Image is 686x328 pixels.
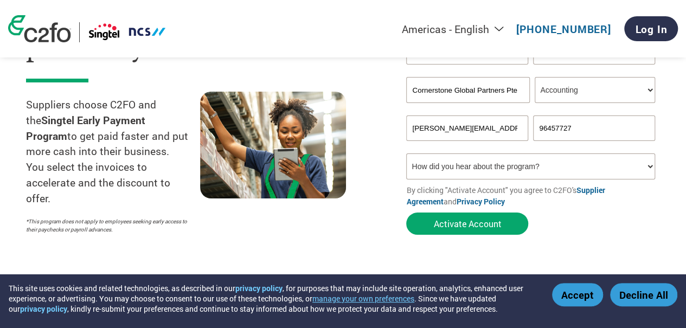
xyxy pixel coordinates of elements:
div: Invalid company name or company name is too long [406,104,655,111]
a: privacy policy [20,304,67,314]
p: *This program does not apply to employees seeking early access to their paychecks or payroll adva... [26,217,189,234]
div: Invalid last name or last name is too long [533,66,655,73]
input: Invalid Email format [406,115,528,141]
div: Inavlid Email Address [406,142,528,149]
strong: Singtel Early Payment Program [26,113,145,143]
a: Log In [624,16,678,41]
button: Accept [552,283,603,306]
p: Suppliers choose C2FO and the to get paid faster and put more cash into their business. You selec... [26,97,200,207]
select: Title/Role [535,77,655,103]
input: Your company name* [406,77,529,103]
button: Decline All [610,283,677,306]
a: privacy policy [235,283,283,293]
a: [PHONE_NUMBER] [516,22,611,36]
div: Inavlid Phone Number [533,142,655,149]
img: c2fo logo [8,15,71,42]
a: Privacy Policy [456,196,504,207]
a: Supplier Agreement [406,185,605,207]
div: Invalid first name or first name is too long [406,66,528,73]
p: By clicking "Activate Account" you agree to C2FO's and [406,184,660,207]
input: Phone* [533,115,655,141]
img: Singtel [88,22,166,42]
img: supply chain worker [200,92,346,198]
div: This site uses cookies and related technologies, as described in our , for purposes that may incl... [9,283,536,314]
button: Activate Account [406,213,528,235]
button: manage your own preferences [312,293,414,304]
